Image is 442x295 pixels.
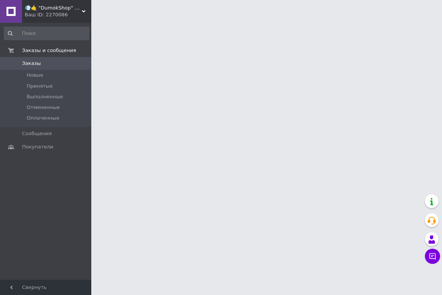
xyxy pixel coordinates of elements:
span: Заказы [22,60,41,67]
span: Заказы и сообщения [22,47,76,54]
span: Новые [27,72,43,79]
button: Чат с покупателем [425,249,440,264]
span: Покупатели [22,144,53,150]
span: 💨🤙 "DumokShop" Интернет-магазин кальянов, подов и аксессуаров [25,5,82,11]
span: Принятые [27,83,53,90]
div: Ваш ID: 2270086 [25,11,91,18]
span: Сообщения [22,130,52,137]
span: Отмененные [27,104,60,111]
span: Оплаченные [27,115,59,121]
span: Выполненные [27,93,63,100]
input: Поиск [4,27,89,40]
